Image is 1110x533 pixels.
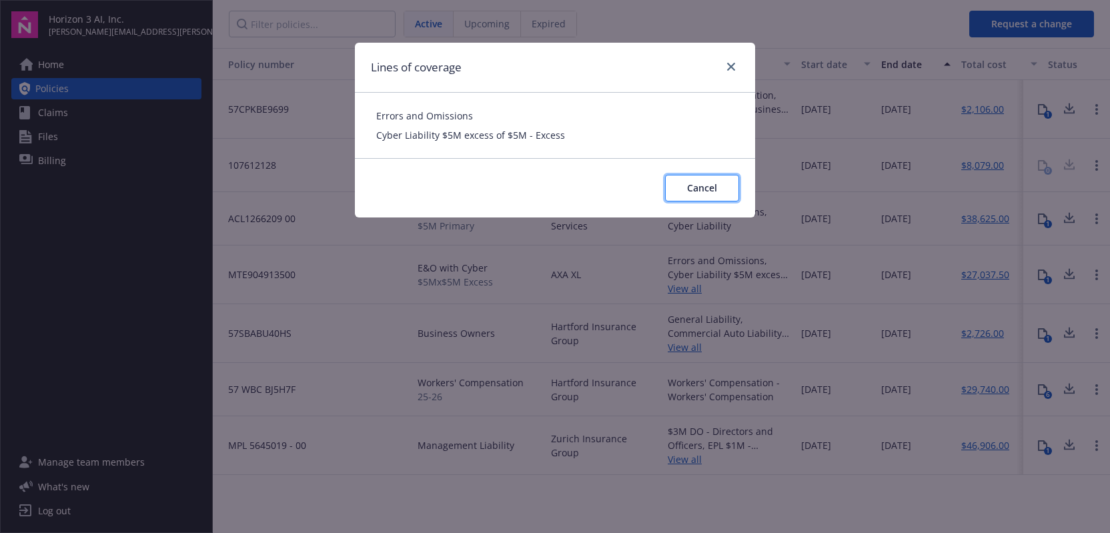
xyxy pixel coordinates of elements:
[723,59,739,75] a: close
[376,128,734,142] span: Cyber Liability $5M excess of $5M - Excess
[376,109,734,123] span: Errors and Omissions
[665,175,739,201] button: Cancel
[687,181,717,194] span: Cancel
[371,59,462,76] h1: Lines of coverage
